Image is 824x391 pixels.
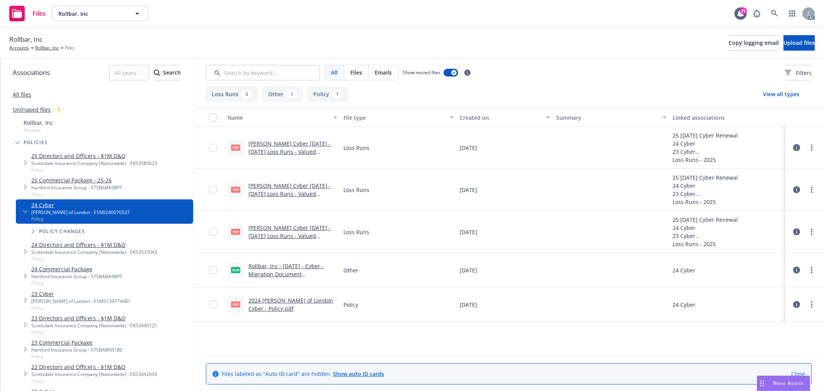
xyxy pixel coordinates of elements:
span: [DATE] [460,228,477,236]
span: All [331,68,338,76]
svg: Search [154,70,160,76]
div: Scottsdale Insurance Company (Nationwide) - EKS3490121 [31,322,157,329]
div: 24 Cyber [673,301,695,309]
a: 2024 [PERSON_NAME] of London Cyber - Policy.pdf [248,297,333,312]
span: Policy [31,329,157,335]
a: Report a Bug [749,6,765,21]
button: Nova Assist [757,376,810,391]
span: Associations [13,68,50,78]
span: Rollbar, Inc [9,34,42,44]
div: 25 [DATE] Cyber Renewal [673,216,738,224]
button: Summary [553,108,669,127]
span: [DATE] [460,186,477,194]
div: 3 [241,90,252,99]
span: Loss Runs [343,144,369,152]
div: 21 [740,7,747,14]
button: Linked associations [669,108,785,127]
input: Search by keyword... [206,65,320,80]
div: Scottsdale Insurance Company (Nationwide) - EKS3537043 [31,249,157,255]
span: Files [350,68,362,76]
button: Policy [308,87,348,102]
span: Account [24,127,53,133]
span: Filters [785,69,812,77]
a: Search [767,6,782,21]
button: File type [340,108,456,127]
span: Copy logging email [729,39,779,46]
span: Policy [31,255,157,262]
button: Other [262,87,303,102]
div: 1 [54,105,64,114]
input: Toggle Row Selected [209,186,217,194]
div: Loss Runs - 2025 [673,156,738,164]
div: 24 Cyber [673,139,738,148]
span: xlsx [231,267,240,273]
button: Filters [785,65,812,80]
button: View all types [751,87,812,102]
span: Loss Runs [343,186,369,194]
span: Show nested files [403,69,440,76]
div: [PERSON_NAME] of London - ESM0139774481 [31,298,131,304]
input: Toggle Row Selected [209,144,217,151]
span: Files labeled as "Auto ID card" are hidden. [222,370,384,378]
div: Search [154,65,181,80]
span: Policy [31,216,130,222]
a: 23 Cyber [31,290,131,298]
div: Scottsdale Insurance Company (Nationwide) - EKS3442693 [31,371,157,377]
div: 25 [DATE] Cyber Renewal [673,131,738,139]
a: Untriaged files [13,105,51,114]
a: All files [13,91,31,98]
span: Policy [31,280,122,286]
a: 22 Directors and Officers - $1M D&O [31,363,157,371]
span: Files [65,44,75,51]
a: Show auto ID cards [333,370,384,377]
a: [PERSON_NAME] Cyber [DATE] - [DATE] Loss Runs - Valued [DATE].pdf [248,140,331,163]
span: Policies [24,140,48,145]
a: Accounts [9,44,29,51]
a: more [807,143,816,152]
button: Rollbar, Inc [52,6,148,21]
a: 24 Cyber [31,201,130,209]
div: 25 [DATE] Cyber Renewal [673,173,738,182]
input: Toggle Row Selected [209,301,217,308]
a: 24 Commercial Package [31,265,122,273]
div: Drag to move [757,376,767,391]
input: Select all [209,114,217,121]
span: Upload files [783,39,815,46]
a: Files [6,3,49,24]
div: 23 Cyber [673,148,738,156]
span: pdf [231,144,240,150]
a: 25 Directors and Officers - $1M D&O [31,152,157,160]
span: Nova Assist [773,380,804,386]
div: 24 Cyber [673,182,738,190]
div: Hartford Insurance Group - 57SBABN5180 [31,347,122,353]
span: Loss Runs [343,228,369,236]
div: 23 Cyber [673,190,738,198]
span: [DATE] [460,266,477,274]
span: Emails [375,68,392,76]
span: Policy [31,304,131,311]
input: Toggle Row Selected [209,228,217,236]
a: Rollbar, Inc - [DATE] - Cyber - Migration Document Checklist.xlsx [248,262,324,286]
button: Upload files [783,35,815,51]
div: 23 Cyber [673,232,738,240]
a: more [807,227,816,236]
a: Close [791,370,805,378]
button: Loss Runs [206,87,258,102]
span: pdf [231,229,240,235]
a: 24 Directors and Officers - $1M D&O [31,241,157,249]
span: Other [343,266,358,274]
span: Policy [31,378,157,384]
span: Policy [31,353,122,360]
div: [PERSON_NAME] of London - ESN0240070537 [31,209,130,216]
a: [PERSON_NAME] Cyber [DATE] - [DATE] Loss Runs - Valued [DATE].pdf [248,224,331,248]
div: 24 Cyber [673,266,695,274]
div: 24 Cyber [673,224,738,232]
a: 23 Directors and Officers - $1M D&O [31,314,157,322]
span: Filters [796,69,812,77]
input: Toggle Row Selected [209,266,217,274]
span: Policy changes [39,229,85,234]
div: 1 [287,90,297,99]
a: 23 Commercial Package [31,338,122,347]
div: Summary [556,114,658,122]
span: Rollbar, Inc [58,10,125,18]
